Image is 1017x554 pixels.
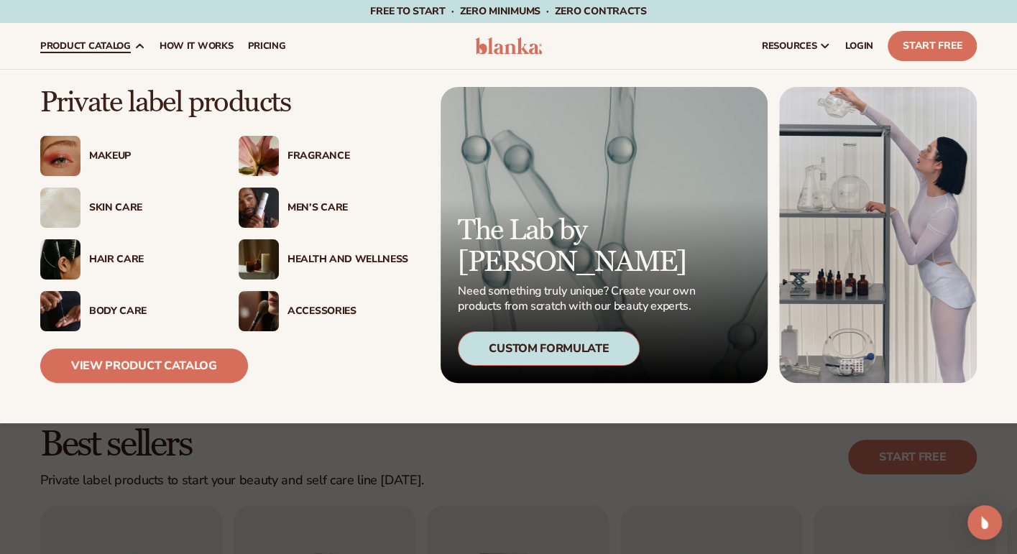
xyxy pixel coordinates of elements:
[89,150,210,162] div: Makeup
[287,305,408,318] div: Accessories
[40,348,248,383] a: View Product Catalog
[287,150,408,162] div: Fragrance
[458,331,640,366] div: Custom Formulate
[33,23,152,69] a: product catalog
[458,215,699,278] p: The Lab by [PERSON_NAME]
[762,40,816,52] span: resources
[845,40,873,52] span: LOGIN
[40,188,80,228] img: Cream moisturizer swatch.
[239,136,279,176] img: Pink blooming flower.
[40,291,80,331] img: Male hand applying moisturizer.
[239,188,279,228] img: Male holding moisturizer bottle.
[40,188,210,228] a: Cream moisturizer swatch. Skin Care
[89,305,210,318] div: Body Care
[240,23,293,69] a: pricing
[89,254,210,266] div: Hair Care
[40,239,80,280] img: Female hair pulled back with clips.
[239,291,408,331] a: Female with makeup brush. Accessories
[247,40,285,52] span: pricing
[89,202,210,214] div: Skin Care
[239,136,408,176] a: Pink blooming flower. Fragrance
[441,87,768,383] a: Microscopic product formula. The Lab by [PERSON_NAME] Need something truly unique? Create your ow...
[239,291,279,331] img: Female with makeup brush.
[239,239,279,280] img: Candles and incense on table.
[370,4,646,18] span: Free to start · ZERO minimums · ZERO contracts
[838,23,880,69] a: LOGIN
[40,136,210,176] a: Female with glitter eye makeup. Makeup
[888,31,977,61] a: Start Free
[160,40,234,52] span: How It Works
[287,254,408,266] div: Health And Wellness
[458,284,699,314] p: Need something truly unique? Create your own products from scratch with our beauty experts.
[755,23,838,69] a: resources
[40,136,80,176] img: Female with glitter eye makeup.
[239,239,408,280] a: Candles and incense on table. Health And Wellness
[40,291,210,331] a: Male hand applying moisturizer. Body Care
[779,87,977,383] img: Female in lab with equipment.
[152,23,241,69] a: How It Works
[40,239,210,280] a: Female hair pulled back with clips. Hair Care
[40,87,408,119] p: Private label products
[239,188,408,228] a: Male holding moisturizer bottle. Men’s Care
[967,505,1002,540] div: Open Intercom Messenger
[287,202,408,214] div: Men’s Care
[40,40,131,52] span: product catalog
[475,37,543,55] img: logo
